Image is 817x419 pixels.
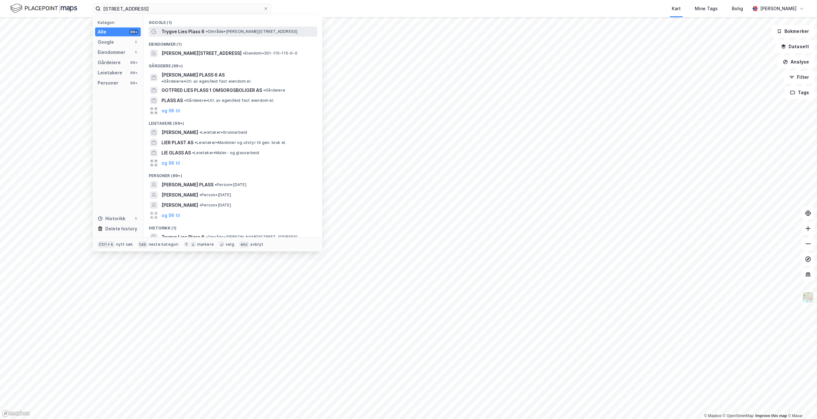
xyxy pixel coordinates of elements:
div: Gårdeiere [98,59,121,66]
span: Person • [DATE] [199,192,231,198]
span: [PERSON_NAME] [161,129,198,136]
span: Trygve Lies Plass 6 [161,28,205,35]
div: Leietakere (99+) [144,116,322,127]
button: Datasett [776,40,814,53]
div: tab [138,241,147,248]
span: • [199,130,201,135]
span: Person • [DATE] [215,182,246,187]
div: Kart [672,5,681,12]
a: OpenStreetMap [723,414,754,418]
button: og 96 til [161,107,180,115]
span: [PERSON_NAME] [161,191,198,199]
div: Personer [98,79,118,87]
button: Bokmerker [771,25,814,38]
a: Mapbox [704,414,722,418]
div: Leietakere [98,69,122,77]
span: Område • [PERSON_NAME][STREET_ADDRESS] [206,29,297,34]
span: Område • [PERSON_NAME][STREET_ADDRESS] [206,235,297,240]
div: velg [226,242,234,247]
div: [PERSON_NAME] [760,5,797,12]
div: 99+ [129,29,138,34]
span: • [215,182,217,187]
div: 99+ [129,70,138,75]
div: Personer (99+) [144,168,322,180]
span: • [243,51,245,56]
span: [PERSON_NAME] [161,201,198,209]
div: Historikk [98,215,125,222]
span: Person • [DATE] [199,203,231,208]
div: Google [98,38,114,46]
div: Delete history [105,225,137,233]
div: Kontrollprogram for chat [785,388,817,419]
div: Mine Tags [695,5,718,12]
span: Gårdeiere • Utl. av egen/leid fast eiendom el. [184,98,274,103]
div: Ctrl + k [98,241,115,248]
div: Bolig [732,5,743,12]
div: nytt søk [116,242,133,247]
span: • [199,192,201,197]
div: 1 [133,40,138,45]
div: Historikk (1) [144,221,322,232]
div: Eiendommer (1) [144,37,322,48]
div: 99+ [129,60,138,65]
div: Alle [98,28,106,36]
button: Analyse [777,56,814,68]
span: • [195,140,197,145]
div: neste kategori [149,242,179,247]
span: • [184,98,186,103]
span: • [161,79,163,84]
span: [PERSON_NAME] PLASS 6 AS [161,71,225,79]
div: avbryt [250,242,263,247]
span: [PERSON_NAME] PLASS [161,181,214,189]
span: Leietaker • Maler- og glassarbeid [192,150,259,155]
a: Improve this map [755,414,787,418]
span: • [206,29,208,34]
span: Gårdeiere • Utl. av egen/leid fast eiendom el. [161,79,251,84]
input: Søk på adresse, matrikkel, gårdeiere, leietakere eller personer [101,4,263,13]
a: Mapbox homepage [2,410,30,417]
div: 1 [133,50,138,55]
div: Kategori [98,20,141,25]
span: Gårdeiere [263,88,285,93]
span: • [263,88,265,93]
span: GOTFRED LIES PLASS 1 OMSORGSBOLIGER AS [161,86,262,94]
iframe: Chat Widget [785,388,817,419]
span: LIE GLASS AS [161,149,191,157]
div: 1 [133,216,138,221]
div: Gårdeiere (99+) [144,58,322,70]
img: logo.f888ab2527a4732fd821a326f86c7f29.svg [10,3,77,14]
div: esc [239,241,249,248]
span: • [199,203,201,207]
img: Z [802,291,814,303]
span: LIER PLAST AS [161,139,193,146]
span: PLASS AS [161,97,183,104]
span: Leietaker • Grunnarbeid [199,130,247,135]
span: [PERSON_NAME][STREET_ADDRESS] [161,49,242,57]
button: og 96 til [161,212,180,219]
span: Trygve Lies Plass 6 [161,233,205,241]
div: markere [197,242,214,247]
button: Tags [785,86,814,99]
span: • [192,150,194,155]
button: Filter [784,71,814,84]
div: Google (1) [144,15,322,26]
div: 99+ [129,80,138,86]
button: og 96 til [161,159,180,167]
div: Eiendommer [98,49,125,56]
span: • [206,235,208,239]
span: Leietaker • Maskiner og utstyr til gen. bruk el. [195,140,286,145]
span: Eiendom • 301-110-115-0-0 [243,51,297,56]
